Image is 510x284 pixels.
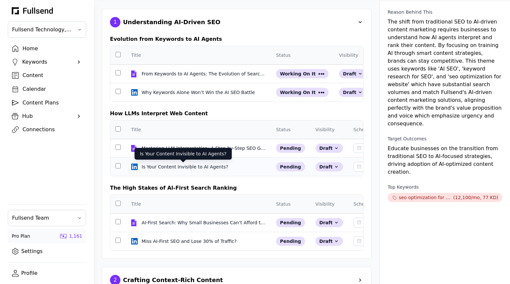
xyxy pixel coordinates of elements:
a: Home [8,43,86,54]
div: Title [131,201,141,207]
div: (12,100/mo, 77 KD) [453,194,498,201]
div: Target Outcomes [388,135,426,142]
span: Fullsend Technology, Inc. [12,26,73,34]
div: Draft [316,144,343,153]
div: Calendar [23,85,82,93]
div: Draft [339,69,367,78]
button: Fullsend Team [8,210,86,226]
div: Draft [339,88,367,97]
div: pending [276,144,305,153]
div: seo optimization for website [399,194,452,201]
div: Is Your Content Invisible to AI Agents? [135,148,232,160]
div: Hub [22,112,72,120]
div: How LLMs Interpret Web Content [110,110,363,118]
div: Why Keywords Alone Won’t Win the AI SEO Battle [142,89,256,96]
div: The High Stakes of AI-First Search Ranking [110,184,363,192]
div: Visibility [316,201,335,207]
div: Reason Behind This [388,9,432,15]
div: Status [276,201,291,207]
button: Fullsend Technology, Inc. [8,22,86,38]
div: Mastering LLM Interpretation: A Step-by-Step SEO Guide [142,145,267,151]
div: Draft [316,237,343,246]
div: Draft [316,218,343,227]
a: Content [8,70,86,81]
a: Connections [8,124,86,135]
div: AI-First Search: Why Small Businesses Can’t Afford to Wait [142,219,267,226]
div: Is Your Content Invisible to AI Agents? [142,164,229,170]
div: Top Keywords [388,184,419,190]
div: Working on it [276,69,329,78]
div: Status [276,126,291,133]
div: Content Plans [23,99,82,107]
div: Working on it [276,88,329,97]
div: Status [276,52,291,58]
a: Profile [8,268,86,279]
div: Title [131,126,141,133]
div: Draft [316,162,343,171]
div: 1,161 [69,233,82,239]
div: Educate businesses on the transition from traditional SEO to AI-focused strategies, driving adopt... [388,135,502,176]
div: Connections [23,126,82,134]
div: Scheduled [353,126,377,133]
a: Settings [8,246,86,257]
div: Pro Plan [12,233,30,239]
div: Scheduled [353,201,377,207]
div: Visibility [339,52,358,58]
div: 1 [110,17,120,27]
div: pending [276,218,305,227]
div: pending [276,237,305,246]
div: Title [131,52,141,58]
div: The shift from traditional SEO to AI-driven content marketing requires businesses to understand h... [388,9,502,128]
div: Keywords [22,58,72,66]
div: Content [23,71,82,79]
div: pending [276,162,305,171]
div: Understanding AI-Driven SEO [123,18,220,27]
a: Content Plans [8,97,86,108]
div: Evolution from Keywords to AI Agents [110,35,363,43]
div: Miss AI-First SEO and Lose 30% of Traffic? [142,238,238,245]
div: From Keywords to AI Agents: The Evolution of Search Ranking [142,71,267,77]
div: Home [23,45,82,53]
a: Calendar [8,84,86,95]
div: Visibility [316,126,335,133]
span: Fullsend Team [12,214,73,222]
